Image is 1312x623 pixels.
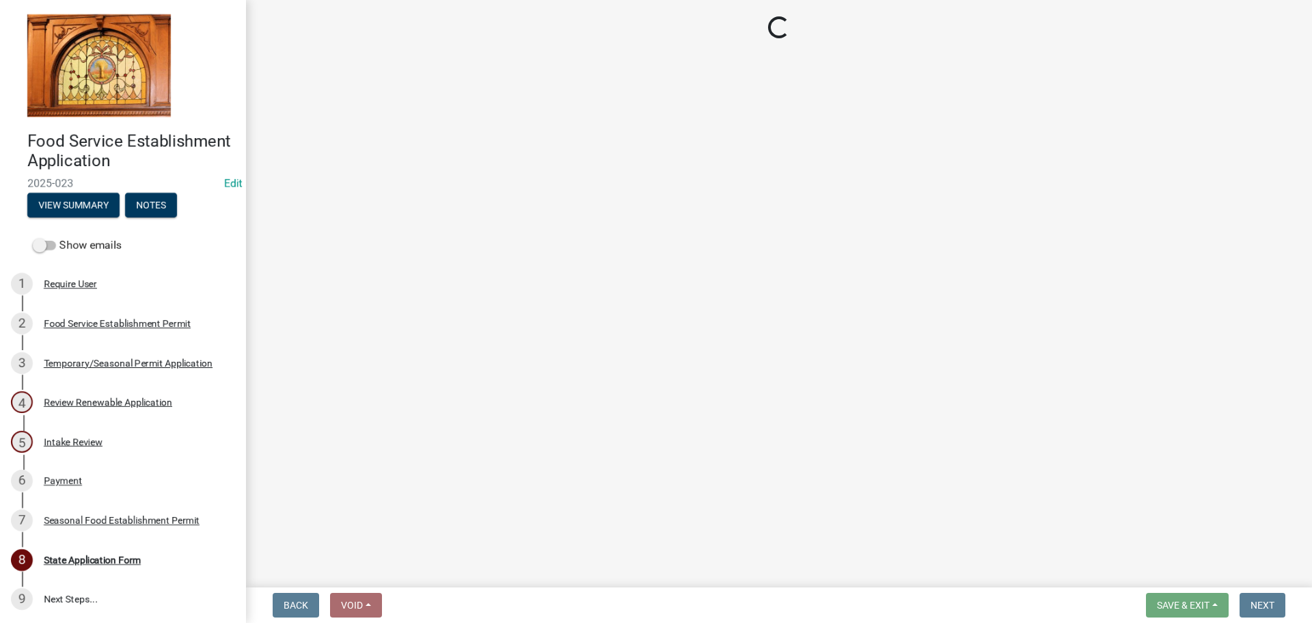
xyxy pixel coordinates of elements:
div: State Application Form [44,555,141,565]
div: 2 [11,313,33,334]
wm-modal-confirm: Edit Application Number [224,176,243,189]
button: Next [1240,593,1285,618]
div: Payment [44,476,82,486]
wm-modal-confirm: Summary [27,200,120,211]
button: Notes [125,193,177,217]
div: 7 [11,509,33,531]
div: Food Service Establishment Permit [44,319,191,328]
div: 1 [11,273,33,295]
div: 3 [11,352,33,374]
button: Void [330,593,382,618]
button: Back [273,593,319,618]
div: 5 [11,431,33,453]
span: Save & Exit [1157,600,1209,611]
button: Save & Exit [1146,593,1229,618]
div: Intake Review [44,437,102,447]
div: 9 [11,588,33,610]
wm-modal-confirm: Notes [125,200,177,211]
span: Back [284,600,308,611]
a: Edit [224,176,243,189]
h4: Food Service Establishment Application [27,131,235,171]
div: Require User [44,279,97,289]
div: Review Renewable Application [44,397,172,407]
div: 8 [11,549,33,571]
span: 2025-023 [27,176,219,189]
button: View Summary [27,193,120,217]
div: Seasonal Food Establishment Permit [44,516,200,525]
label: Show emails [33,237,122,254]
div: 6 [11,470,33,492]
div: 4 [11,391,33,413]
span: Void [341,600,363,611]
span: Next [1250,600,1274,611]
img: Jasper County, Indiana [27,14,171,117]
div: Temporary/Seasonal Permit Application [44,358,213,368]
